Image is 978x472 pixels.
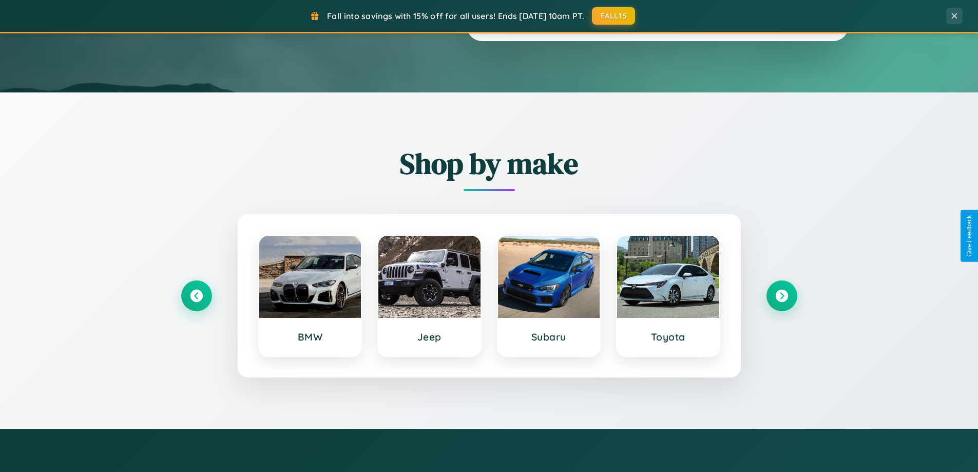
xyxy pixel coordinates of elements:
[181,144,797,183] h2: Shop by make
[389,331,470,343] h3: Jeep
[270,331,351,343] h3: BMW
[966,215,973,257] div: Give Feedback
[327,11,584,21] span: Fall into savings with 15% off for all users! Ends [DATE] 10am PT.
[592,7,635,25] button: FALL15
[627,331,709,343] h3: Toyota
[508,331,590,343] h3: Subaru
